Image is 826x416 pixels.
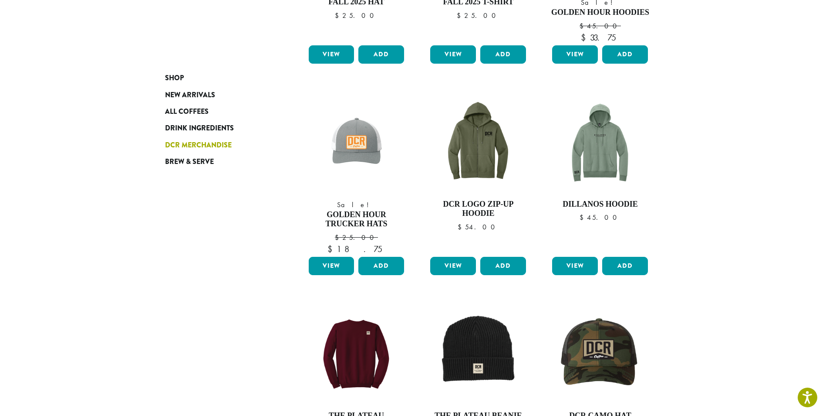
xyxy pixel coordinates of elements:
span: DCR Merchandise [165,140,232,151]
bdi: 25.00 [335,11,378,20]
a: View [552,45,598,64]
bdi: 33.75 [581,32,619,43]
a: Shop [165,70,270,86]
a: DCR Logo Zip-Up Hoodie $54.00 [428,92,528,253]
h4: DCR Logo Zip-Up Hoodie [428,200,528,218]
img: DCR-Dillanos-Hoodie-Laurel-Green.png [550,92,650,193]
a: Sale! Golden Hour Trucker Hats $25.00 [307,92,407,253]
span: $ [580,21,587,31]
a: View [430,45,476,64]
img: LO3573.01.png [550,304,650,404]
button: Add [602,45,648,64]
a: Dillanos Hoodie $45.00 [550,92,650,253]
span: Shop [165,73,184,84]
a: View [309,257,354,275]
a: DCR Merchandise [165,137,270,153]
span: $ [327,243,337,255]
a: Brew & Serve [165,153,270,170]
a: Drink Ingredients [165,120,270,136]
h4: Golden Hour Trucker Hats [307,210,407,229]
bdi: 45.00 [580,21,621,31]
bdi: 18.75 [327,243,385,255]
bdi: 25.00 [457,11,500,20]
span: $ [335,233,342,242]
a: New Arrivals [165,86,270,103]
img: Beanie_Black-e1700260431294.png [428,304,528,404]
a: View [309,45,354,64]
button: Add [602,257,648,275]
bdi: 54.00 [458,222,499,232]
img: DCR-SS-Golden-Hour-Trucker-Hat-Marigold-Patch-1200x1200-Web-e1744312436823.png [306,92,406,193]
span: $ [335,11,342,20]
button: Add [358,45,404,64]
button: Add [480,45,526,64]
span: Drink Ingredients [165,123,234,134]
span: $ [457,11,464,20]
h4: Golden Hour Hoodies [550,8,650,17]
bdi: 25.00 [335,233,378,242]
a: All Coffees [165,103,270,120]
bdi: 45.00 [580,213,621,222]
a: View [552,257,598,275]
span: Sale! [307,200,407,210]
button: Add [358,257,404,275]
a: View [430,257,476,275]
img: DCR-Dillanos-Zip-Up-Hoodie-Military-Green.png [428,92,528,193]
span: Brew & Serve [165,157,214,167]
span: New Arrivals [165,90,215,101]
img: Crewneck_Maroon-e1700259237688.png [306,304,406,404]
span: $ [580,213,587,222]
span: All Coffees [165,106,209,117]
h4: Dillanos Hoodie [550,200,650,209]
span: $ [581,32,590,43]
button: Add [480,257,526,275]
span: $ [458,222,465,232]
